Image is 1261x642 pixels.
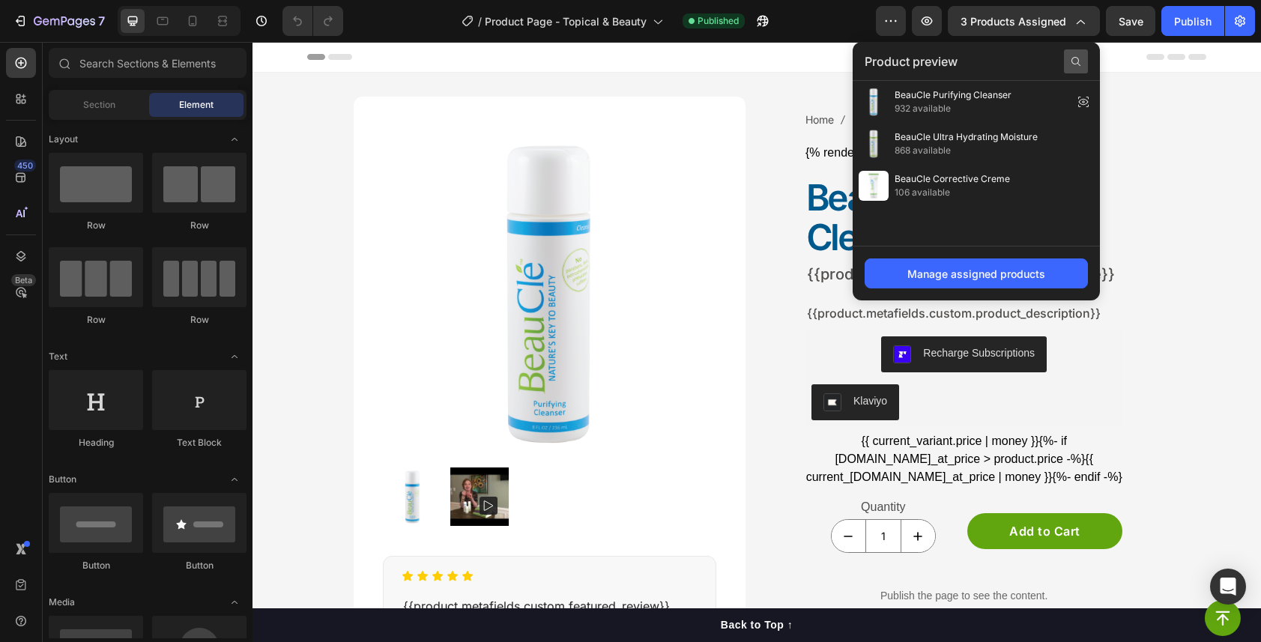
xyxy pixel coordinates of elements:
div: Row [152,313,247,327]
span: Button [49,473,76,486]
p: Publish the page to see the content. [553,546,870,562]
button: Publish [1161,6,1224,36]
button: Add to Cart [715,471,871,507]
span: 3 products assigned [961,13,1066,29]
span: {{ current_[DOMAIN_NAME]_at_price | money }} [554,411,841,441]
span: Media [49,596,75,609]
span: Save [1119,15,1143,28]
div: Row [152,219,247,232]
button: 7 [6,6,112,36]
span: Product preview [865,52,958,70]
div: Manage assigned products [907,266,1045,282]
p: {{product.metafields.descriptors.subtitle}} [554,219,868,246]
span: Toggle open [223,127,247,151]
div: Publish [1174,13,1212,29]
input: quantity [613,478,649,510]
span: 868 available [895,144,1038,157]
div: Row [49,219,143,232]
span: {{ current_variant.price | money }} [608,393,786,405]
span: Text [49,350,67,363]
span: Product Page - Topical & Beauty [485,13,647,29]
span: / [478,13,482,29]
iframe: Design area [252,42,1261,642]
span: Element [179,98,214,112]
span: Home [553,68,581,87]
span: BeauCle Corrective Creme [895,172,1010,186]
div: Open Intercom Messenger [1210,569,1246,605]
div: Heading [49,436,143,449]
p: 7 [98,12,105,30]
span: Published [698,14,739,28]
img: Klaviyo.png [571,351,589,369]
div: Button [152,559,247,572]
nav: breadcrumb [553,68,870,87]
img: preview-img [859,87,889,117]
div: Quantity [553,453,709,478]
h1: beaucle purifying cleanser [553,135,870,217]
button: increment [649,478,683,510]
div: Button [49,559,143,572]
button: Recharge Subscriptions [629,294,794,330]
span: BeauCle Ultra Hydrating Moisture [895,130,1038,144]
div: Text Block [152,436,247,449]
span: Toggle open [223,345,247,369]
div: Beta [11,274,36,286]
span: Section [83,98,115,112]
button: Klaviyo [559,342,647,378]
div: Undo/Redo [282,6,343,36]
div: Row [49,313,143,327]
div: Klaviyo [601,351,635,367]
button: Save [1106,6,1155,36]
img: preview-img [859,171,889,201]
span: Layout [49,133,78,146]
div: {% render 'lipscore-rating' %} [553,102,870,120]
span: BeauCle Purifying Cleanser [895,88,1011,102]
span: 106 available [895,186,1010,199]
div: 450 [14,160,36,172]
button: 3 products assigned [948,6,1100,36]
span: 932 available [895,102,1011,115]
img: preview-img [859,129,889,159]
div: Add to Cart [757,480,828,498]
p: {{product.metafields.custom.product_description}} [554,261,868,282]
div: {%- if [DOMAIN_NAME]_at_price > product.price -%} {%- endif -%} [553,384,870,444]
span: Toggle open [223,467,247,491]
button: decrement [579,478,613,510]
div: Recharge Subscriptions [671,303,782,319]
button: Manage assigned products [865,258,1088,288]
span: Toggle open [223,590,247,614]
input: Search Sections & Elements [49,48,247,78]
span: BeauCle Purifying Cleanser [599,68,732,87]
